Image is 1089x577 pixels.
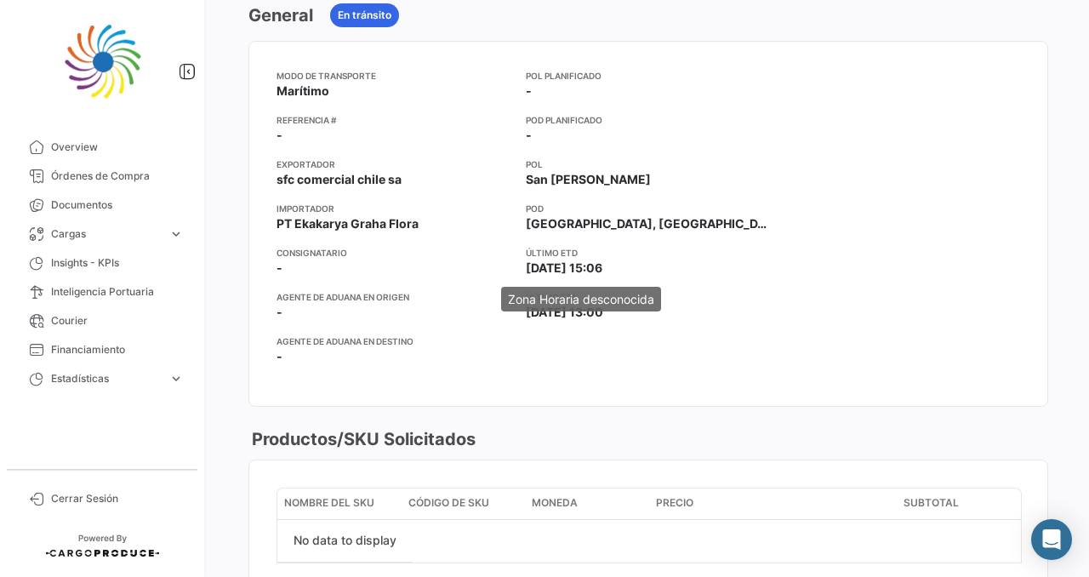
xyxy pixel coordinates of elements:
span: Documentos [51,197,184,213]
span: - [277,304,282,321]
app-card-info-title: POD [526,202,771,215]
span: sfc comercial chile sa [277,171,402,188]
h3: Productos/SKU Solicitados [248,427,476,451]
app-card-info-title: POL Planificado [526,69,771,83]
a: Documentos [14,191,191,220]
span: Overview [51,140,184,155]
app-card-info-title: Importador [277,202,512,215]
app-card-info-title: Agente de Aduana en Origen [277,290,512,304]
datatable-header-cell: Moneda [525,488,649,519]
span: Órdenes de Compra [51,169,184,184]
app-card-info-title: Referencia # [277,113,512,127]
datatable-header-cell: Código de SKU [402,488,526,519]
span: Financiamiento [51,342,184,357]
a: Courier [14,306,191,335]
span: San [PERSON_NAME] [526,171,651,188]
app-card-info-title: Modo de Transporte [277,69,512,83]
div: No data to display [277,520,413,563]
a: Financiamiento [14,335,191,364]
span: Código de SKU [408,495,489,511]
a: Insights - KPIs [14,249,191,277]
span: Moneda [532,495,578,511]
span: Subtotal [904,495,959,511]
span: Insights - KPIs [51,255,184,271]
span: Courier [51,313,184,328]
span: - [526,127,532,144]
span: Marítimo [277,83,329,100]
app-card-info-title: Exportador [277,157,512,171]
div: Zona Horaria desconocida [501,287,661,311]
img: b7bbe3b4-5576-4d8c-863a-807447f8aabc.png [60,20,145,106]
span: [GEOGRAPHIC_DATA], [GEOGRAPHIC_DATA] [526,215,771,232]
app-card-info-title: Consignatario [277,246,512,260]
span: Cargas [51,226,162,242]
span: expand_more [168,371,184,386]
div: Abrir Intercom Messenger [1031,519,1072,560]
span: Nombre del SKU [284,495,374,511]
a: Overview [14,133,191,162]
a: Órdenes de Compra [14,162,191,191]
span: - [277,348,282,365]
span: expand_more [168,226,184,242]
span: - [526,83,532,100]
app-card-info-title: POD Planificado [526,113,771,127]
span: Inteligencia Portuaria [51,284,184,300]
span: - [277,127,282,144]
span: Estadísticas [51,371,162,386]
span: Precio [656,495,693,511]
app-card-info-title: Último ETD [526,246,771,260]
a: Inteligencia Portuaria [14,277,191,306]
span: Cerrar Sesión [51,491,184,506]
datatable-header-cell: Nombre del SKU [277,488,402,519]
h3: General [248,3,313,27]
app-card-info-title: Agente de Aduana en Destino [277,334,512,348]
span: - [277,260,282,277]
app-card-info-title: POL [526,157,771,171]
span: PT Ekakarya Graha Flora [277,215,419,232]
span: En tránsito [338,8,391,23]
span: [DATE] 15:06 [526,260,602,277]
